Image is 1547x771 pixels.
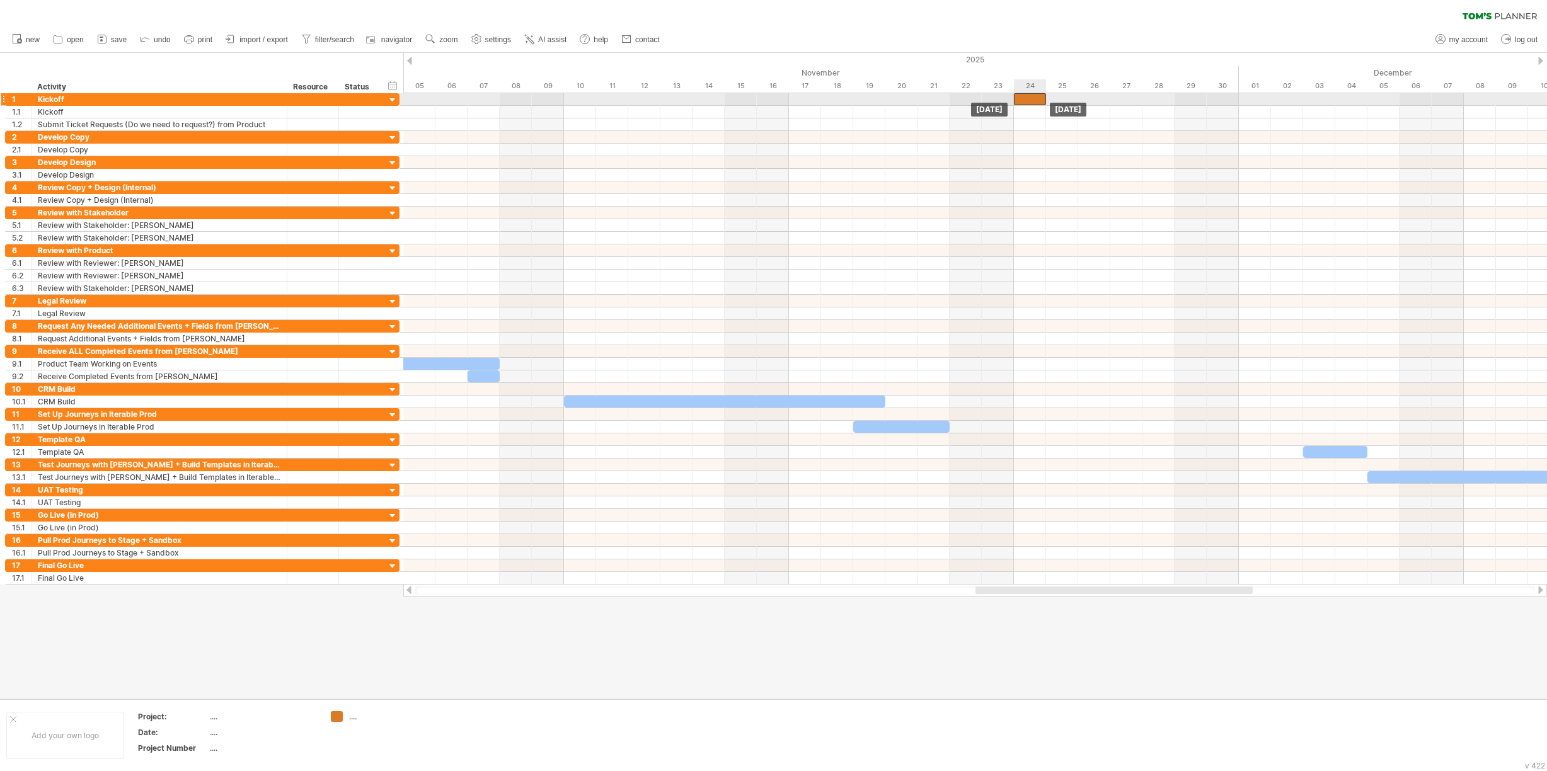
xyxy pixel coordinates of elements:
div: Thursday, 6 November 2025 [435,79,468,93]
div: 17 [12,559,31,571]
div: Tuesday, 9 December 2025 [1496,79,1528,93]
div: Kickoff [38,106,280,118]
div: Thursday, 27 November 2025 [1110,79,1142,93]
a: navigator [364,31,416,48]
div: 2.1 [12,144,31,156]
a: settings [468,31,515,48]
div: .... [210,743,316,753]
div: Friday, 14 November 2025 [693,79,725,93]
div: CRM Build [38,383,280,395]
a: zoom [422,31,461,48]
div: 8.1 [12,333,31,345]
div: Pull Prod Journeys to Stage + Sandbox [38,547,280,559]
div: 15 [12,509,31,521]
div: 13 [12,459,31,471]
div: Final Go Live [38,572,280,584]
div: [DATE] [971,103,1008,117]
div: Sunday, 7 December 2025 [1432,79,1464,93]
div: Tuesday, 11 November 2025 [596,79,628,93]
div: UAT Testing [38,484,280,496]
div: Activity [37,81,280,93]
div: Review with Reviewer: [PERSON_NAME] [38,270,280,282]
div: Receive ALL Completed Events from [PERSON_NAME] [38,345,280,357]
div: Sunday, 23 November 2025 [982,79,1014,93]
a: new [9,31,43,48]
div: Review Copy + Design (Internal) [38,181,280,193]
div: 8 [12,320,31,332]
div: Develop Design [38,156,280,168]
span: filter/search [315,35,354,44]
div: Monday, 8 December 2025 [1464,79,1496,93]
div: 12 [12,433,31,445]
div: Monday, 10 November 2025 [564,79,596,93]
div: Sunday, 9 November 2025 [532,79,564,93]
div: Request Additional Events + Fields from [PERSON_NAME] [38,333,280,345]
div: 6.2 [12,270,31,282]
div: Kickoff [38,93,280,105]
div: 3.1 [12,169,31,181]
div: Wednesday, 26 November 2025 [1078,79,1110,93]
span: my account [1449,35,1488,44]
div: Test Journeys with [PERSON_NAME] + Build Templates in Iterable Prod [38,471,280,483]
div: Resource [293,81,331,93]
div: 1.1 [12,106,31,118]
a: filter/search [298,31,358,48]
div: 12.1 [12,446,31,458]
div: Saturday, 29 November 2025 [1175,79,1207,93]
a: import / export [222,31,292,48]
div: 9.2 [12,370,31,382]
a: save [94,31,130,48]
div: Review with Stakeholder: [PERSON_NAME] [38,232,280,244]
div: Saturday, 15 November 2025 [725,79,757,93]
a: undo [137,31,175,48]
div: Thursday, 20 November 2025 [885,79,917,93]
span: help [594,35,608,44]
div: Legal Review [38,295,280,307]
div: 16.1 [12,547,31,559]
div: Saturday, 22 November 2025 [950,79,982,93]
div: 7 [12,295,31,307]
div: Monday, 24 November 2025 [1014,79,1046,93]
span: undo [154,35,171,44]
div: [DATE] [1050,103,1086,117]
a: my account [1432,31,1492,48]
div: Receive Completed Events from [PERSON_NAME] [38,370,280,382]
div: Thursday, 13 November 2025 [660,79,693,93]
div: 9 [12,345,31,357]
div: 13.1 [12,471,31,483]
div: Develop Design [38,169,280,181]
div: 16 [12,534,31,546]
span: AI assist [538,35,566,44]
div: 6.1 [12,257,31,269]
div: CRM Build [38,396,280,408]
div: 11 [12,408,31,420]
div: Template QA [38,433,280,445]
div: Review with Stakeholder [38,207,280,219]
div: 1 [12,93,31,105]
div: Saturday, 6 December 2025 [1400,79,1432,93]
div: 11.1 [12,421,31,433]
div: 10 [12,383,31,395]
div: Friday, 5 December 2025 [1367,79,1400,93]
div: 1.2 [12,118,31,130]
div: Product Team Working on Events [38,358,280,370]
div: Add your own logo [6,712,124,759]
a: AI assist [521,31,570,48]
span: save [111,35,127,44]
div: Set Up Journeys in Iterable Prod [38,421,280,433]
span: zoom [439,35,457,44]
div: Tuesday, 18 November 2025 [821,79,853,93]
div: 4 [12,181,31,193]
div: 2 [12,131,31,143]
div: Sunday, 30 November 2025 [1207,79,1239,93]
div: Test Journeys with [PERSON_NAME] + Build Templates in Iterable Prod [38,459,280,471]
div: Develop Copy [38,144,280,156]
div: Friday, 28 November 2025 [1142,79,1175,93]
div: Review with Stakeholder: [PERSON_NAME] [38,282,280,294]
div: Project: [138,711,207,722]
div: Wednesday, 12 November 2025 [628,79,660,93]
a: open [50,31,88,48]
div: Date: [138,727,207,738]
div: Tuesday, 2 December 2025 [1271,79,1303,93]
div: Pull Prod Journeys to Stage + Sandbox [38,534,280,546]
